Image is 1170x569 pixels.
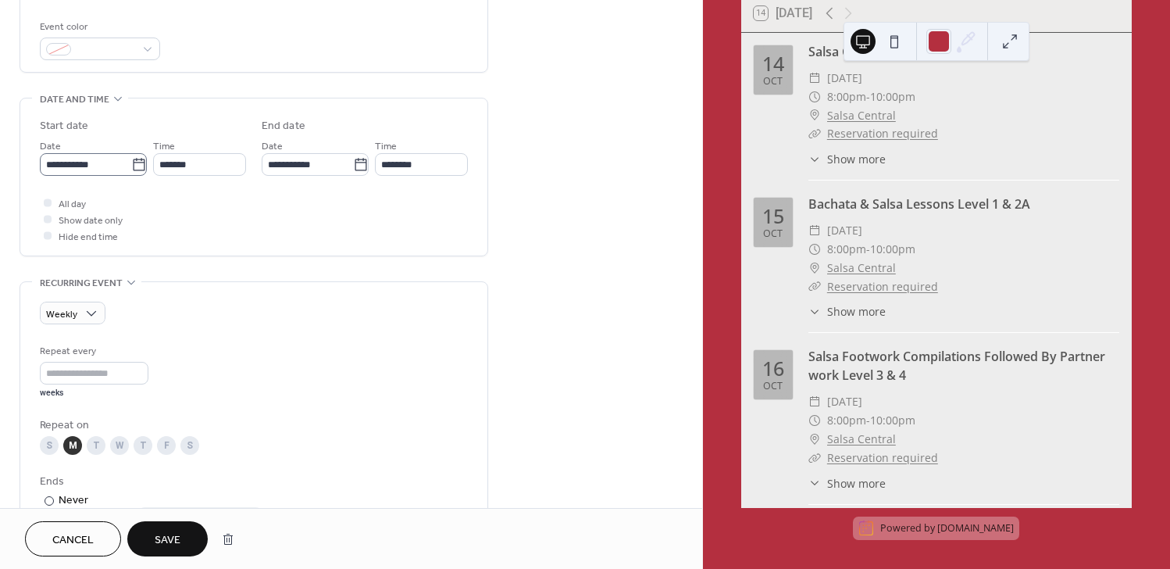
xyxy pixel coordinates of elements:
a: Reservation required [827,126,938,141]
span: Date and time [40,91,109,108]
span: 8:00pm [827,411,866,430]
div: ​ [808,392,821,411]
div: 15 [762,206,784,226]
span: Time [153,138,175,155]
a: Salsa Central [827,106,896,125]
div: ​ [808,449,821,467]
div: ​ [808,221,821,240]
span: 8:00pm [827,240,866,259]
div: weeks [40,388,148,399]
span: 10:00pm [870,411,915,430]
span: Show more [827,151,886,167]
div: M [63,436,82,455]
div: ​ [808,303,821,320]
span: [DATE] [827,69,862,88]
span: All day [59,196,86,213]
div: T [134,436,152,455]
div: F [157,436,176,455]
div: T [87,436,105,455]
button: ​Show more [808,475,886,492]
a: Salsa Central [827,430,896,449]
div: ​ [808,259,821,277]
div: ​ [808,240,821,259]
div: Powered by [880,521,1014,535]
div: End date [262,118,305,134]
div: ​ [808,430,821,449]
button: Save [127,521,208,556]
div: ​ [808,475,821,492]
span: 10:00pm [870,88,915,106]
button: Cancel [25,521,121,556]
span: Cancel [52,532,94,549]
span: - [866,411,870,430]
div: ​ [808,124,821,143]
div: ​ [808,69,821,88]
div: Oct [763,229,783,239]
div: S [40,436,59,455]
span: 8:00pm [827,88,866,106]
div: ​ [808,277,821,296]
span: Weekly [46,306,77,324]
div: ​ [808,151,821,167]
span: Hide end time [59,229,118,245]
button: ​Show more [808,303,886,320]
div: Repeat every [40,343,145,360]
div: Ends [40,474,465,490]
div: S [180,436,199,455]
span: Show more [827,303,886,320]
span: Date [262,138,283,155]
span: - [866,88,870,106]
div: Oct [763,381,783,392]
a: Salsa Footwork Compilations Followed By Partner work Level 3 & 4 [808,348,1105,384]
div: ​ [808,88,821,106]
a: Reservation required [827,450,938,465]
span: Date [40,138,61,155]
div: Never [59,492,89,509]
button: ​Show more [808,151,886,167]
span: [DATE] [827,392,862,411]
div: W [110,436,129,455]
div: 16 [762,359,784,378]
span: Recurring event [40,275,123,292]
div: ​ [808,106,821,125]
span: [DATE] [827,221,862,240]
div: Start date [40,118,88,134]
span: 10:00pm [870,240,915,259]
a: Bachata & Salsa Lessons Level 1 & 2A [808,195,1030,213]
span: Time [375,138,397,155]
span: Show date only [59,213,123,229]
div: Event color [40,19,157,35]
div: ​ [808,411,821,430]
div: 14 [762,54,784,73]
span: - [866,240,870,259]
a: Salsa Central [827,259,896,277]
span: Save [155,532,180,549]
div: Oct [763,77,783,87]
a: [DOMAIN_NAME] [937,521,1014,535]
a: Salsa Casino [PERSON_NAME] [808,43,986,60]
a: Reservation required [827,279,938,294]
div: Repeat on [40,417,465,434]
span: Show more [827,475,886,492]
